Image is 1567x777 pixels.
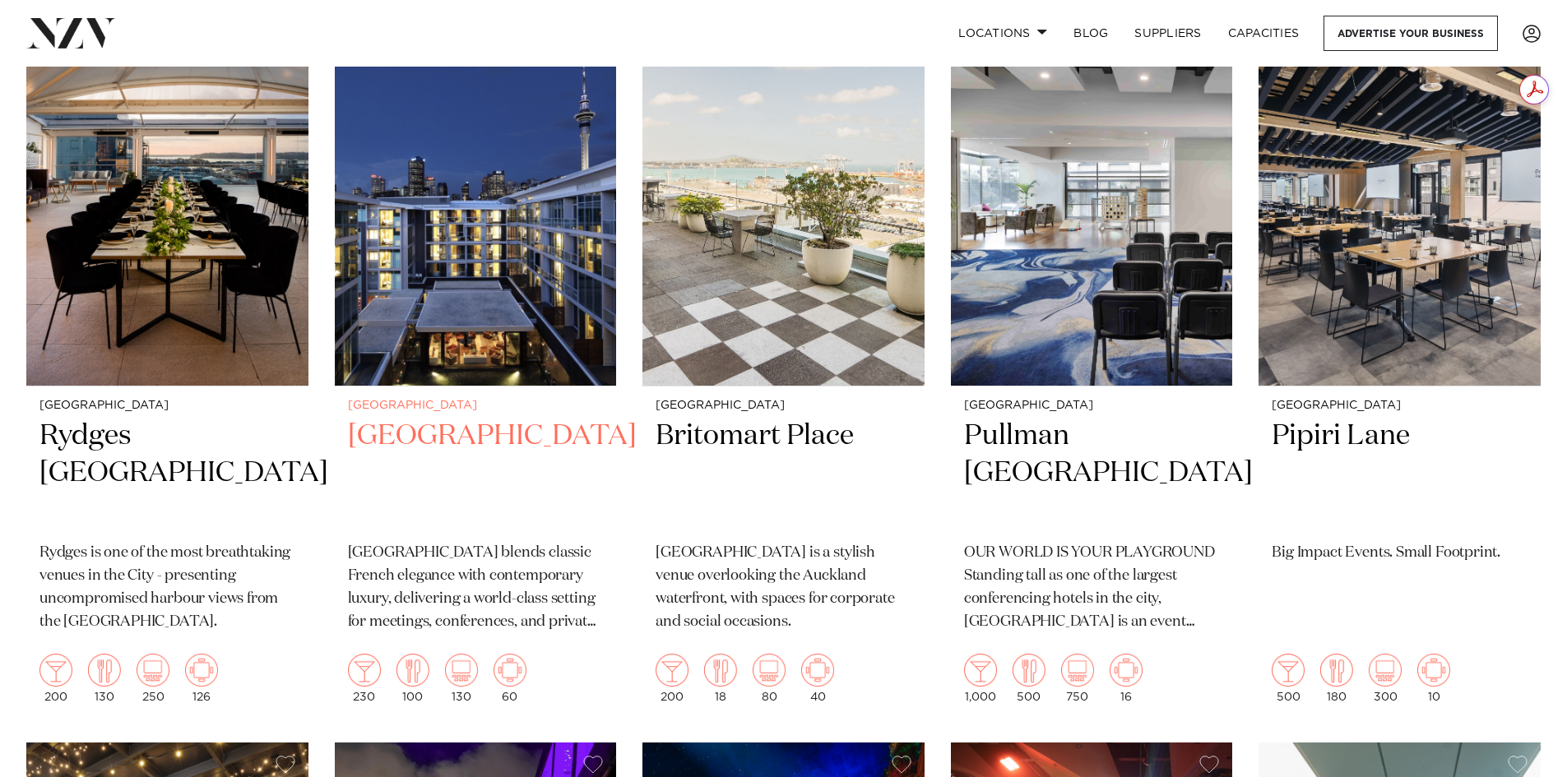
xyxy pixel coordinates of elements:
[1369,654,1402,703] div: 300
[1320,654,1353,687] img: dining.png
[1013,654,1045,687] img: dining.png
[137,654,169,703] div: 250
[1417,654,1450,703] div: 10
[1110,654,1143,703] div: 16
[1110,654,1143,687] img: meeting.png
[494,654,526,687] img: meeting.png
[335,8,617,386] img: Sofitel Auckland Viaduct Harbour hotel venue
[1369,654,1402,687] img: theatre.png
[753,654,786,703] div: 80
[185,654,218,703] div: 126
[1324,16,1498,51] a: Advertise your business
[801,654,834,703] div: 40
[39,654,72,687] img: cocktail.png
[1272,400,1528,412] small: [GEOGRAPHIC_DATA]
[656,542,911,634] p: [GEOGRAPHIC_DATA] is a stylish venue overlooking the Auckland waterfront, with spaces for corpora...
[137,654,169,687] img: theatre.png
[1215,16,1313,51] a: Capacities
[1060,16,1121,51] a: BLOG
[494,654,526,703] div: 60
[753,654,786,687] img: theatre.png
[26,18,116,48] img: nzv-logo.png
[656,654,688,687] img: cocktail.png
[396,654,429,703] div: 100
[1061,654,1094,687] img: theatre.png
[964,400,1220,412] small: [GEOGRAPHIC_DATA]
[964,654,997,703] div: 1,000
[445,654,478,687] img: theatre.png
[656,418,911,529] h2: Britomart Place
[348,542,604,634] p: [GEOGRAPHIC_DATA] blends classic French elegance with contemporary luxury, delivering a world-cla...
[348,654,381,687] img: cocktail.png
[704,654,737,687] img: dining.png
[185,654,218,687] img: meeting.png
[1272,654,1305,687] img: cocktail.png
[656,400,911,412] small: [GEOGRAPHIC_DATA]
[964,542,1220,634] p: OUR WORLD IS YOUR PLAYGROUND Standing tall as one of the largest conferencing hotels in the city,...
[1320,654,1353,703] div: 180
[1013,654,1045,703] div: 500
[945,16,1060,51] a: Locations
[1259,8,1541,716] a: [GEOGRAPHIC_DATA] Pipiri Lane Big Impact Events. Small Footprint. 500 180 300 10
[1417,654,1450,687] img: meeting.png
[1272,418,1528,529] h2: Pipiri Lane
[801,654,834,687] img: meeting.png
[335,8,617,716] a: Sofitel Auckland Viaduct Harbour hotel venue [GEOGRAPHIC_DATA] [GEOGRAPHIC_DATA] [GEOGRAPHIC_DATA...
[39,418,295,529] h2: Rydges [GEOGRAPHIC_DATA]
[26,8,308,716] a: [GEOGRAPHIC_DATA] Rydges [GEOGRAPHIC_DATA] Rydges is one of the most breathtaking venues in the C...
[348,418,604,529] h2: [GEOGRAPHIC_DATA]
[1272,654,1305,703] div: 500
[445,654,478,703] div: 130
[656,654,688,703] div: 200
[348,400,604,412] small: [GEOGRAPHIC_DATA]
[39,542,295,634] p: Rydges is one of the most breathtaking venues in the City - presenting uncompromised harbour view...
[348,654,381,703] div: 230
[39,654,72,703] div: 200
[88,654,121,703] div: 130
[951,8,1233,716] a: [GEOGRAPHIC_DATA] Pullman [GEOGRAPHIC_DATA] OUR WORLD IS YOUR PLAYGROUND Standing tall as one of ...
[704,654,737,703] div: 18
[39,400,295,412] small: [GEOGRAPHIC_DATA]
[1272,542,1528,565] p: Big Impact Events. Small Footprint.
[396,654,429,687] img: dining.png
[964,418,1220,529] h2: Pullman [GEOGRAPHIC_DATA]
[642,8,925,716] a: [GEOGRAPHIC_DATA] Britomart Place [GEOGRAPHIC_DATA] is a stylish venue overlooking the Auckland w...
[88,654,121,687] img: dining.png
[1061,654,1094,703] div: 750
[964,654,997,687] img: cocktail.png
[1121,16,1214,51] a: SUPPLIERS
